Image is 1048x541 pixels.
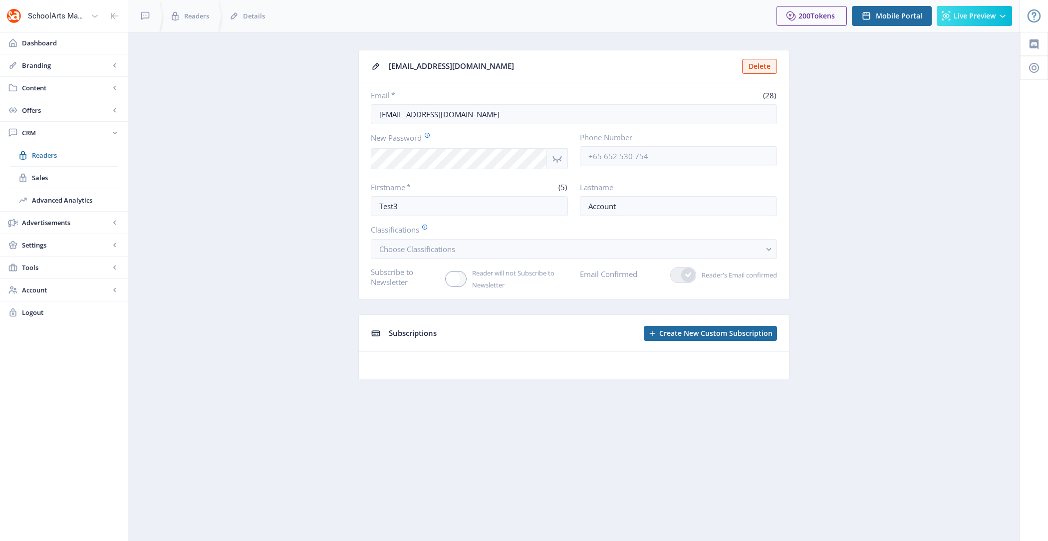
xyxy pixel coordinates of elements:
[28,5,87,27] div: SchoolArts Magazine
[32,173,118,183] span: Sales
[696,269,777,281] span: Reader's Email confirmed
[32,195,118,205] span: Advanced Analytics
[742,59,777,74] button: Delete
[371,196,568,216] input: Enter reader’s firstname
[10,144,118,166] a: Readers
[22,263,110,272] span: Tools
[389,328,437,338] span: Subscriptions
[580,182,769,192] label: Lastname
[371,224,769,235] label: Classifications
[638,326,777,341] a: New page
[557,182,568,192] span: (5)
[32,150,118,160] span: Readers
[371,267,437,287] label: Subscribe to Newsletter
[580,267,637,281] label: Email Confirmed
[467,267,568,291] span: Reader will not Subscribe to Newsletter
[22,83,110,93] span: Content
[22,307,120,317] span: Logout
[371,90,570,100] label: Email
[810,11,835,20] span: Tokens
[22,128,110,138] span: CRM
[10,167,118,189] a: Sales
[371,182,466,192] label: Firstname
[22,218,110,228] span: Advertisements
[22,285,110,295] span: Account
[10,189,118,211] a: Advanced Analytics
[937,6,1012,26] button: Live Preview
[762,90,777,100] span: (28)
[358,314,789,380] app-collection-view: Subscriptions
[379,244,455,254] span: Choose Classifications
[777,6,847,26] button: 200Tokens
[22,38,120,48] span: Dashboard
[243,11,265,21] span: Details
[22,240,110,250] span: Settings
[371,239,777,259] button: Choose Classifications
[22,60,110,70] span: Branding
[659,329,773,337] span: Create New Custom Subscription
[184,11,209,21] span: Readers
[954,12,996,20] span: Live Preview
[371,104,777,124] input: Enter reader’s email
[644,326,777,341] button: Create New Custom Subscription
[547,148,568,169] nb-icon: Show password
[580,146,777,166] input: +65 652 530 754
[580,196,777,216] input: Enter reader’s lastname
[6,8,22,24] img: properties.app_icon.png
[371,132,560,143] label: New Password
[389,58,736,74] div: [EMAIL_ADDRESS][DOMAIN_NAME]
[22,105,110,115] span: Offers
[852,6,932,26] button: Mobile Portal
[876,12,922,20] span: Mobile Portal
[580,132,769,142] label: Phone Number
